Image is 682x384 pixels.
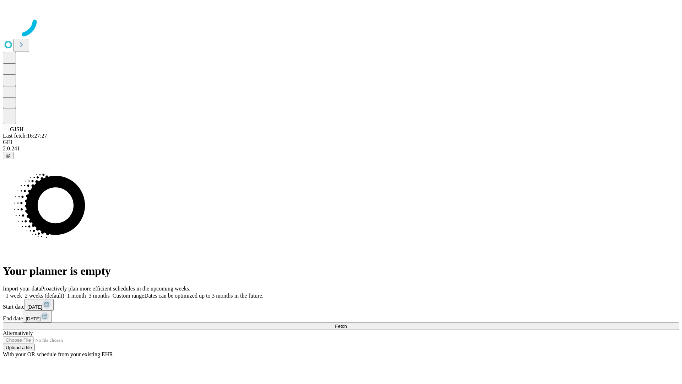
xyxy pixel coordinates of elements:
[3,145,679,152] div: 2.0.241
[3,152,13,159] button: @
[3,133,47,139] span: Last fetch: 16:27:27
[3,286,41,292] span: Import your data
[6,293,22,299] span: 1 week
[335,324,347,329] span: Fetch
[26,316,40,321] span: [DATE]
[113,293,144,299] span: Custom range
[41,286,190,292] span: Proactively plan more efficient schedules in the upcoming weeks.
[27,304,42,310] span: [DATE]
[3,344,35,351] button: Upload a file
[25,299,54,311] button: [DATE]
[3,322,679,330] button: Fetch
[3,299,679,311] div: Start date
[23,311,52,322] button: [DATE]
[6,153,11,158] span: @
[3,265,679,278] h1: Your planner is empty
[67,293,86,299] span: 1 month
[89,293,110,299] span: 3 months
[3,139,679,145] div: GEI
[3,351,113,357] span: With your OR schedule from your existing EHR
[3,330,33,336] span: Alternatively
[3,311,679,322] div: End date
[10,126,23,132] span: GJSH
[25,293,64,299] span: 2 weeks (default)
[144,293,263,299] span: Dates can be optimized up to 3 months in the future.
